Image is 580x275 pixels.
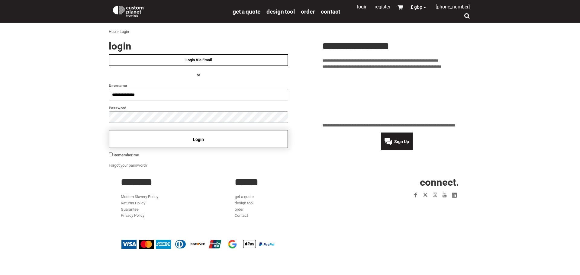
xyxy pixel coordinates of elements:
[259,242,274,246] img: PayPal
[109,163,147,168] a: Forgot your password?
[301,8,315,15] a: order
[117,29,119,35] div: >
[173,240,188,249] img: Diners Club
[156,240,171,249] img: American Express
[235,207,243,212] a: order
[376,203,459,211] iframe: Customer reviews powered by Trustpilot
[109,29,116,34] a: Hub
[235,213,248,218] a: Contact
[112,5,145,17] img: Custom Planet
[233,8,260,15] a: get a quote
[109,104,288,111] label: Password
[109,41,288,51] h2: Login
[121,201,145,205] a: Returns Policy
[109,2,230,20] a: Custom Planet
[109,54,288,66] a: Login Via Email
[321,8,340,15] a: Contact
[109,152,113,156] input: Remember me
[121,207,139,212] a: Guarantee
[139,240,154,249] img: Mastercard
[225,240,240,249] img: Google Pay
[120,29,129,35] div: Login
[414,5,422,10] span: GBP
[349,177,459,187] h2: CONNECT.
[121,194,158,199] a: Modern Slavery Policy
[242,240,257,249] img: Apple Pay
[109,82,288,89] label: Username
[190,240,205,249] img: Discover
[114,153,139,157] span: Remember me
[208,240,223,249] img: China UnionPay
[411,5,414,10] span: £
[235,194,254,199] a: get a quote
[322,74,471,119] iframe: Customer reviews powered by Trustpilot
[121,213,144,218] a: Privacy Policy
[185,58,212,62] span: Login Via Email
[109,72,288,78] h4: OR
[357,4,368,10] a: Login
[121,240,137,249] img: Visa
[394,139,409,144] span: Sign Up
[375,4,390,10] a: Register
[266,8,295,15] a: design tool
[436,4,470,10] span: [PHONE_NUMBER]
[235,201,253,205] a: design tool
[193,137,204,142] span: Login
